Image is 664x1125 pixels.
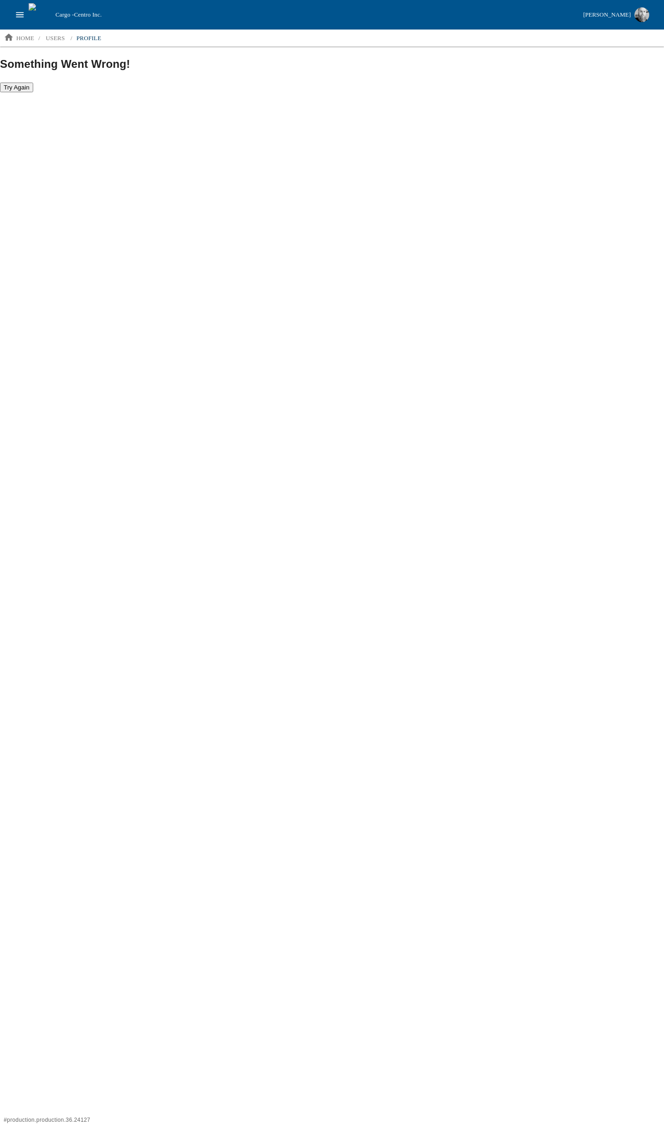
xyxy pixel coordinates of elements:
div: Cargo - [52,10,579,19]
p: users [46,34,65,43]
li: / [71,34,72,43]
a: users [41,31,70,46]
button: [PERSON_NAME] [580,5,653,25]
span: Centro Inc. [74,11,101,18]
button: open drawer [11,6,29,24]
img: cargo logo [29,3,52,26]
div: [PERSON_NAME] [583,10,631,20]
a: profile [73,31,105,46]
li: / [38,34,40,43]
img: Profile image [634,7,649,22]
p: profile [77,34,101,43]
p: home [16,34,34,43]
